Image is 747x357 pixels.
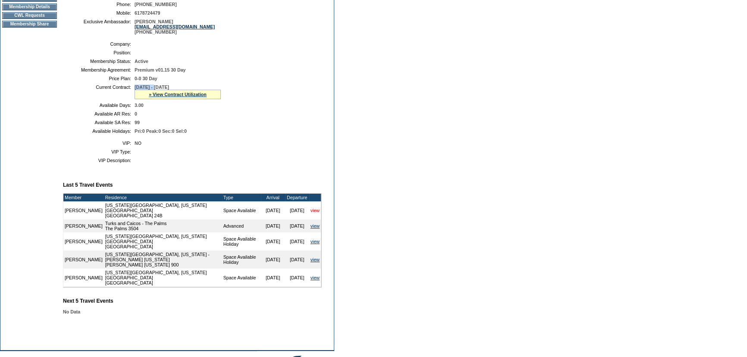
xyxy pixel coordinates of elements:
td: [DATE] [285,201,309,219]
td: [DATE] [261,232,285,251]
td: [DATE] [261,251,285,269]
td: Member [63,194,104,201]
td: Phone: [66,2,131,7]
td: Space Available Holiday [222,232,261,251]
td: [DATE] [261,269,285,287]
td: CWL Requests [2,12,57,19]
div: No Data [63,309,329,314]
td: Space Available Holiday [222,251,261,269]
td: Turks and Caicos - The Palms The Palms 3504 [104,219,222,232]
td: VIP: [66,141,131,146]
td: [PERSON_NAME] [63,269,104,287]
td: Membership Status: [66,59,131,64]
td: Residence [104,194,222,201]
span: Pri:0 Peak:0 Sec:0 Sel:0 [135,128,187,134]
span: Active [135,59,148,64]
td: [PERSON_NAME] [63,232,104,251]
td: [US_STATE][GEOGRAPHIC_DATA], [US_STATE][GEOGRAPHIC_DATA] [GEOGRAPHIC_DATA] [104,232,222,251]
td: [PERSON_NAME] [63,251,104,269]
td: [PERSON_NAME] [63,219,104,232]
a: view [311,239,320,244]
td: [DATE] [285,232,309,251]
b: Last 5 Travel Events [63,182,113,188]
td: [DATE] [285,269,309,287]
span: NO [135,141,141,146]
span: 6178724479 [135,10,160,16]
td: [US_STATE][GEOGRAPHIC_DATA], [US_STATE] - [PERSON_NAME] [US_STATE] [PERSON_NAME] [US_STATE] 900 [104,251,222,269]
span: [PHONE_NUMBER] [135,2,177,7]
a: view [311,223,320,229]
td: Available AR Res: [66,111,131,116]
td: Membership Agreement: [66,67,131,72]
td: Price Plan: [66,76,131,81]
td: [US_STATE][GEOGRAPHIC_DATA], [US_STATE][GEOGRAPHIC_DATA] [GEOGRAPHIC_DATA] 24B [104,201,222,219]
td: Membership Details [2,3,57,10]
td: VIP Type: [66,149,131,154]
span: [DATE] - [DATE] [135,85,169,90]
b: Next 5 Travel Events [63,298,113,304]
td: Arrival [261,194,285,201]
a: view [311,275,320,280]
td: Position: [66,50,131,55]
td: [DATE] [285,251,309,269]
td: Company: [66,41,131,47]
td: Space Available [222,201,261,219]
td: Current Contract: [66,85,131,99]
a: view [311,257,320,262]
td: Available SA Res: [66,120,131,125]
td: Type [222,194,261,201]
td: Mobile: [66,10,131,16]
td: Membership Share [2,21,57,28]
span: 99 [135,120,140,125]
td: [DATE] [285,219,309,232]
td: [DATE] [261,201,285,219]
td: Space Available [222,269,261,287]
a: view [311,208,320,213]
td: VIP Description: [66,158,131,163]
span: 0 [135,111,137,116]
td: Available Days: [66,103,131,108]
span: 3.00 [135,103,144,108]
a: » View Contract Utilization [149,92,207,97]
td: Exclusive Ambassador: [66,19,131,34]
span: 0-0 30 Day [135,76,157,81]
td: [US_STATE][GEOGRAPHIC_DATA], [US_STATE][GEOGRAPHIC_DATA] [GEOGRAPHIC_DATA] [104,269,222,287]
td: Departure [285,194,309,201]
td: [DATE] [261,219,285,232]
td: Advanced [222,219,261,232]
td: [PERSON_NAME] [63,201,104,219]
td: Available Holidays: [66,128,131,134]
span: [PERSON_NAME] [PHONE_NUMBER] [135,19,215,34]
a: [EMAIL_ADDRESS][DOMAIN_NAME] [135,24,215,29]
span: Premium v01.15 30 Day [135,67,185,72]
